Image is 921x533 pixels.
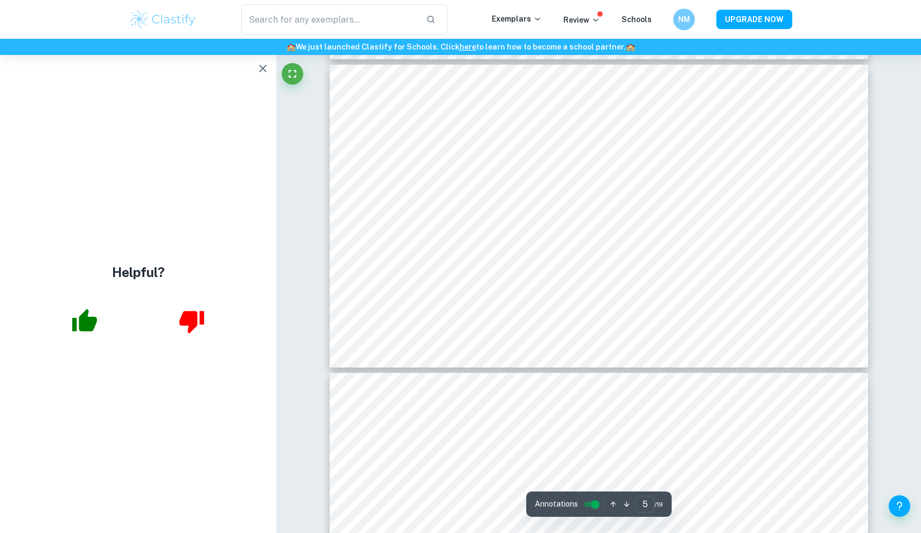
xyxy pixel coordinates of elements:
h6: NM [678,13,690,25]
h4: Helpful? [112,262,165,282]
h6: We just launched Clastify for Schools. Click to learn how to become a school partner. [2,41,919,53]
span: Annotations [535,499,578,510]
button: Fullscreen [282,63,303,85]
input: Search for any exemplars... [241,4,417,34]
button: Help and Feedback [889,495,910,517]
p: Review [563,14,600,26]
a: here [459,43,476,51]
img: Clastify logo [129,9,197,30]
button: NM [673,9,695,30]
p: Exemplars [492,13,542,25]
span: / 19 [654,500,663,509]
button: UPGRADE NOW [716,10,792,29]
span: 🏫 [287,43,296,51]
span: 🏫 [626,43,635,51]
a: Schools [622,15,652,24]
